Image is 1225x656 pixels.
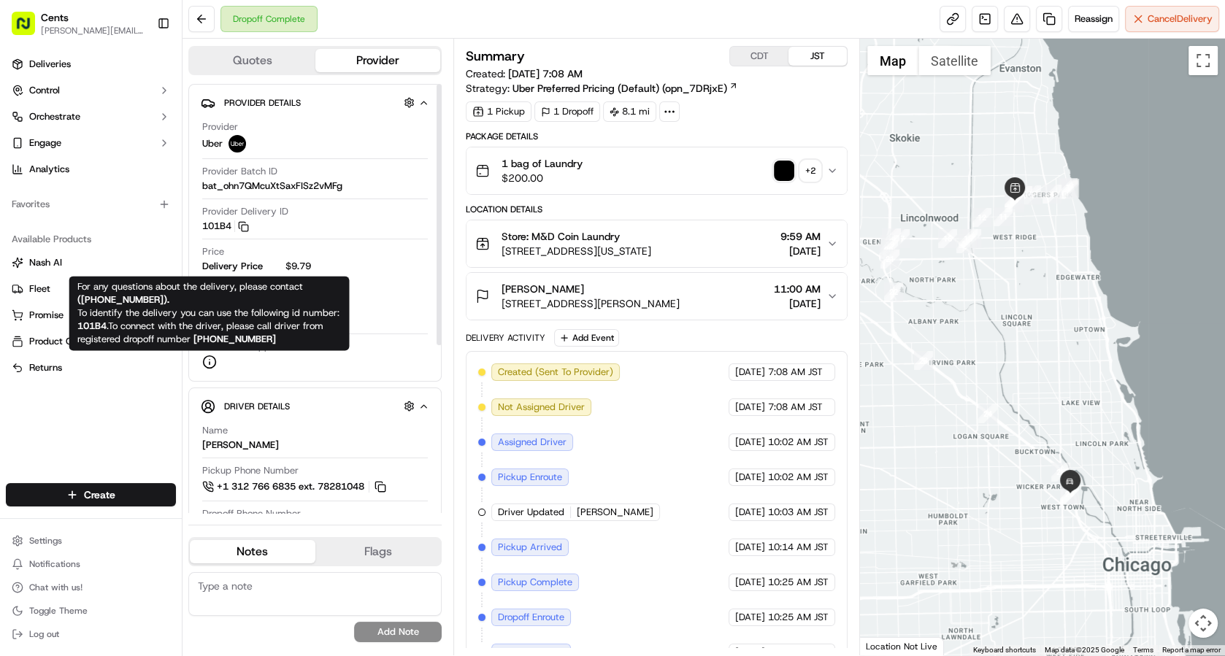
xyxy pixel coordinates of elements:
[41,25,145,36] button: [PERSON_NAME][EMAIL_ADDRESS][DOMAIN_NAME]
[882,228,901,247] div: 18
[1133,646,1153,654] a: Terms (opens in new tab)
[6,251,176,274] button: Nash AI
[774,161,794,181] img: photo_proof_of_pickup image
[864,636,912,655] img: Google
[6,577,176,598] button: Chat with us!
[29,558,80,570] span: Notifications
[41,10,69,25] button: Cents
[285,260,331,273] span: $9.79
[867,46,918,75] button: Show street map
[50,139,239,153] div: Start new chat
[994,207,1013,226] div: 11
[914,351,933,370] div: 23
[145,247,177,258] span: Pylon
[29,84,60,97] span: Control
[774,296,821,311] span: [DATE]
[502,171,583,185] span: $200.00
[202,439,279,452] div: [PERSON_NAME]
[38,93,263,109] input: Got a question? Start typing here...
[12,282,170,296] a: Fleet
[190,49,315,72] button: Quotes
[6,483,176,506] button: Create
[1059,178,1078,197] div: 3
[12,309,170,322] a: Promise
[1059,180,1078,199] div: 1
[201,394,429,418] button: Driver Details
[202,479,388,495] a: +1 312 766 6835 ext. 78281048
[502,296,680,311] span: [STREET_ADDRESS][PERSON_NAME]
[229,135,246,153] img: uber-new-logo.jpeg
[15,58,266,81] p: Welcome 👋
[800,161,821,181] div: + 2
[768,541,829,554] span: 10:14 AM JST
[1045,646,1124,654] span: Map data ©2025 Google
[768,436,829,449] span: 10:02 AM JST
[880,235,899,254] div: 19
[466,50,525,63] h3: Summary
[1148,12,1213,26] span: Cancel Delivery
[6,530,176,551] button: Settings
[29,361,62,374] span: Returns
[498,366,613,379] span: Created (Sent To Provider)
[1125,6,1219,32] button: CancelDelivery
[466,81,738,96] div: Strategy:
[891,229,910,248] div: 17
[15,14,44,43] img: Nash
[735,611,765,624] span: [DATE]
[498,436,567,449] span: Assigned Driver
[512,81,727,96] span: Uber Preferred Pricing (Default) (opn_7DRjxE)
[768,366,823,379] span: 7:08 AM JST
[498,506,564,519] span: Driver Updated
[29,582,82,593] span: Chat with us!
[202,165,277,178] span: Provider Batch ID
[938,229,957,248] div: 16
[6,79,176,102] button: Control
[29,628,59,640] span: Log out
[6,277,176,301] button: Fleet
[768,611,829,624] span: 10:25 AM JST
[880,250,899,269] div: 21
[15,139,41,165] img: 1736555255976-a54dd68f-1ca7-489b-9aae-adbdc363a1c4
[138,211,234,225] span: API Documentation
[1188,609,1218,638] button: Map camera controls
[1188,46,1218,75] button: Toggle fullscreen view
[534,101,600,122] div: 1 Dropoff
[50,153,185,165] div: We're available if you need us!
[512,81,738,96] a: Uber Preferred Pricing (Default) (opn_7DRjxE)
[6,554,176,574] button: Notifications
[202,245,224,258] span: Price
[193,333,276,345] strong: [PHONE_NUMBER]
[84,487,115,502] span: Create
[315,49,441,72] button: Provider
[780,244,821,258] span: [DATE]
[466,131,848,142] div: Package Details
[735,401,765,414] span: [DATE]
[29,136,61,150] span: Engage
[12,361,170,374] a: Returns
[202,220,249,233] button: 101B4
[190,540,315,563] button: Notes
[6,105,176,128] button: Orchestrate
[123,212,135,224] div: 💻
[774,282,821,296] span: 11:00 AM
[1005,190,1024,209] div: 10
[29,58,71,71] span: Deliveries
[202,260,283,273] span: Delivery Price
[730,47,788,66] button: CDT
[202,464,299,477] span: Pickup Phone Number
[768,576,829,589] span: 10:25 AM JST
[315,540,441,563] button: Flags
[1051,463,1070,482] div: 25
[498,576,572,589] span: Pickup Complete
[77,280,339,332] span: For any questions about the delivery, please contact To identify the delivery you can use the fol...
[202,137,223,150] span: Uber
[6,193,176,216] div: Favorites
[202,205,288,218] span: Provider Delivery ID
[202,424,228,437] span: Name
[6,356,176,379] button: Returns
[959,229,978,248] div: 15
[768,506,829,519] span: 10:03 AM JST
[735,576,765,589] span: [DATE]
